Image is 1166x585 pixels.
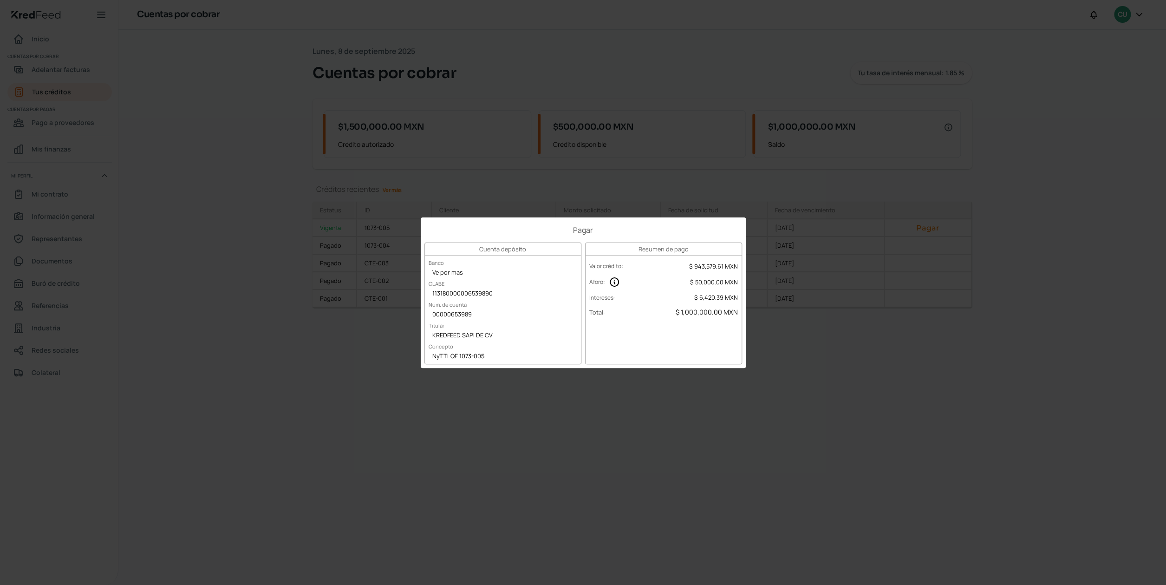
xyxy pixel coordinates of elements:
label: CLABE [425,276,448,291]
div: Ve por mas [425,266,581,280]
label: Valor crédito : [589,262,623,270]
h3: Resumen de pago [586,243,742,256]
label: Total : [589,308,605,316]
label: Concepto [425,339,457,354]
div: 00000653989 [425,308,581,322]
div: KREDFEED SAPI DE CV [425,329,581,343]
label: Intereses : [589,294,615,302]
h1: Pagar [424,225,742,235]
div: 113180000006539890 [425,287,581,301]
label: Núm. de cuenta [425,297,470,312]
span: $ 1,000,000.00 MXN [676,308,738,316]
span: $ 943,579.61 MXN [689,262,738,270]
h3: Cuenta depósito [425,243,581,256]
span: $ 50,000.00 MXN [690,278,738,286]
div: NyTTLQE 1073-005 [425,350,581,364]
label: Titular [425,318,448,333]
span: $ 6,420.39 MXN [694,293,738,302]
label: Aforo : [589,278,605,286]
label: Banco [425,256,448,270]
